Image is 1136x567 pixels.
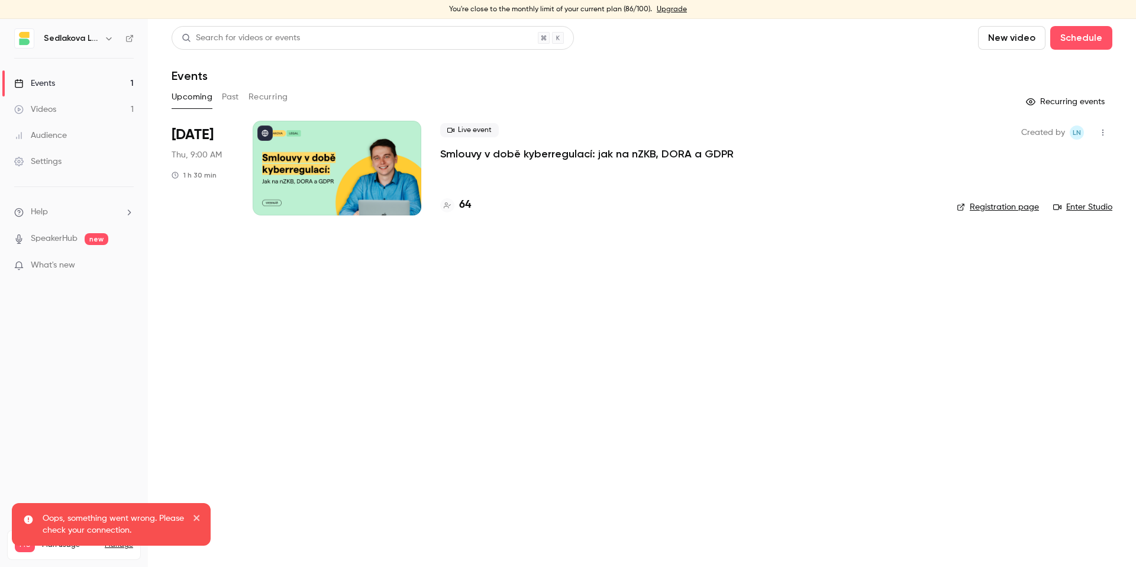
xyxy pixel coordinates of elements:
[172,88,212,107] button: Upcoming
[172,121,234,215] div: Aug 21 Thu, 9:00 AM (Europe/Prague)
[43,513,185,536] p: Oops, something went wrong. Please check your connection.
[193,513,201,527] button: close
[14,206,134,218] li: help-dropdown-opener
[120,260,134,271] iframe: Noticeable Trigger
[14,78,55,89] div: Events
[1070,125,1084,140] span: Lucie Nováčková
[172,69,208,83] h1: Events
[44,33,99,44] h6: Sedlakova Legal
[222,88,239,107] button: Past
[1021,92,1112,111] button: Recurring events
[440,147,734,161] a: Smlouvy v době kyberregulací: jak na nZKB, DORA a GDPR
[15,29,34,48] img: Sedlakova Legal
[978,26,1045,50] button: New video
[248,88,288,107] button: Recurring
[172,149,222,161] span: Thu, 9:00 AM
[440,123,499,137] span: Live event
[14,130,67,141] div: Audience
[14,104,56,115] div: Videos
[31,259,75,272] span: What's new
[1050,26,1112,50] button: Schedule
[459,197,471,213] h4: 64
[14,156,62,167] div: Settings
[1073,125,1081,140] span: LN
[657,5,687,14] a: Upgrade
[1021,125,1065,140] span: Created by
[172,125,214,144] span: [DATE]
[957,201,1039,213] a: Registration page
[31,233,78,245] a: SpeakerHub
[440,197,471,213] a: 64
[182,32,300,44] div: Search for videos or events
[85,233,108,245] span: new
[31,206,48,218] span: Help
[172,170,217,180] div: 1 h 30 min
[1053,201,1112,213] a: Enter Studio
